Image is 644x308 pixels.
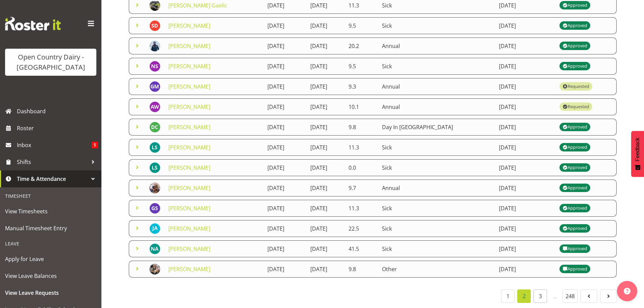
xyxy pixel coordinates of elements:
div: Approved [563,123,587,131]
td: [DATE] [263,159,306,176]
td: Annual [378,98,495,115]
button: Feedback - Show survey [631,131,644,177]
td: [DATE] [263,261,306,278]
td: Sick [378,240,495,257]
td: Sick [378,58,495,75]
div: Approved [563,184,587,192]
td: [DATE] [495,98,555,115]
a: [PERSON_NAME] [168,144,210,151]
a: View Leave Requests [2,284,100,301]
img: steve-daly9913.jpg [149,20,160,31]
td: Sick [378,17,495,34]
td: [DATE] [495,38,555,54]
span: View Timesheets [5,206,96,216]
td: [DATE] [306,58,345,75]
td: 41.5 [344,240,378,257]
img: dean-chapman10971.jpg [149,122,160,133]
div: Approved [563,265,587,273]
img: Rosterit website logo [5,17,61,30]
a: 3 [533,289,547,303]
span: Dashboard [17,106,98,116]
td: 9.5 [344,17,378,34]
td: [DATE] [306,78,345,95]
td: [DATE] [306,119,345,136]
td: [DATE] [495,180,555,196]
td: [DATE] [306,38,345,54]
td: 9.3 [344,78,378,95]
td: [DATE] [263,240,306,257]
a: 1 [501,289,515,303]
td: [DATE] [263,200,306,217]
td: [DATE] [306,240,345,257]
span: Inbox [17,140,92,150]
img: glenn-mcpherson10151.jpg [149,81,160,92]
td: 9.5 [344,58,378,75]
td: Sick [378,159,495,176]
td: 10.1 [344,98,378,115]
td: [DATE] [306,200,345,217]
a: [PERSON_NAME] [168,245,210,253]
td: Day In [GEOGRAPHIC_DATA] [378,119,495,136]
a: [PERSON_NAME] [168,164,210,171]
td: [DATE] [263,139,306,156]
div: Approved [563,1,587,9]
a: [PERSON_NAME] [168,265,210,273]
div: Approved [563,164,587,172]
img: navreet-jawanda95c228f464e9d78a3a0393331bcd1ca2.png [149,41,160,51]
td: Sick [378,200,495,217]
a: [PERSON_NAME] [168,63,210,70]
div: Open Country Dairy - [GEOGRAPHIC_DATA] [12,52,90,72]
span: View Leave Balances [5,271,96,281]
div: Approved [563,143,587,151]
td: 20.2 [344,38,378,54]
td: [DATE] [306,159,345,176]
a: [PERSON_NAME] [168,22,210,29]
span: Time & Attendance [17,174,88,184]
td: [DATE] [495,139,555,156]
td: [DATE] [306,98,345,115]
td: [DATE] [495,200,555,217]
td: [DATE] [263,78,306,95]
td: [DATE] [306,139,345,156]
span: Roster [17,123,98,133]
div: Approved [563,42,587,50]
td: [DATE] [263,220,306,237]
img: jeff-anderson10294.jpg [149,223,160,234]
td: [DATE] [495,119,555,136]
span: View Leave Requests [5,288,96,298]
div: Approved [563,224,587,233]
a: [PERSON_NAME] [168,83,210,90]
img: gavin-harveye11ac0a916feb0e493ce4c197db03d8f.png [149,264,160,275]
td: 9.8 [344,261,378,278]
a: [PERSON_NAME] [168,42,210,50]
div: Requested [563,103,589,111]
img: glyn-spiller11250.jpg [149,203,160,214]
a: [PERSON_NAME] [168,103,210,111]
td: [DATE] [495,159,555,176]
td: [DATE] [495,261,555,278]
td: 9.7 [344,180,378,196]
span: 5 [92,142,98,148]
a: [PERSON_NAME] [168,205,210,212]
img: alex-barclayd877fa5d6d91228f431b11d7c95ff4e8.png [149,183,160,193]
td: 0.0 [344,159,378,176]
img: help-xxl-2.png [624,288,630,294]
td: [DATE] [263,180,306,196]
a: 248 [563,289,578,303]
td: Other [378,261,495,278]
td: 11.3 [344,139,378,156]
img: andy-webb8163.jpg [149,101,160,112]
td: [DATE] [495,58,555,75]
a: Manual Timesheet Entry [2,220,100,237]
td: [DATE] [306,180,345,196]
td: [DATE] [306,220,345,237]
a: [PERSON_NAME] [168,123,210,131]
td: Sick [378,139,495,156]
td: [DATE] [263,119,306,136]
div: Approved [563,62,587,70]
span: Feedback [635,138,641,161]
div: Timesheet [2,189,100,203]
a: [PERSON_NAME] [168,184,210,192]
div: Approved [563,245,587,253]
td: Sick [378,220,495,237]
